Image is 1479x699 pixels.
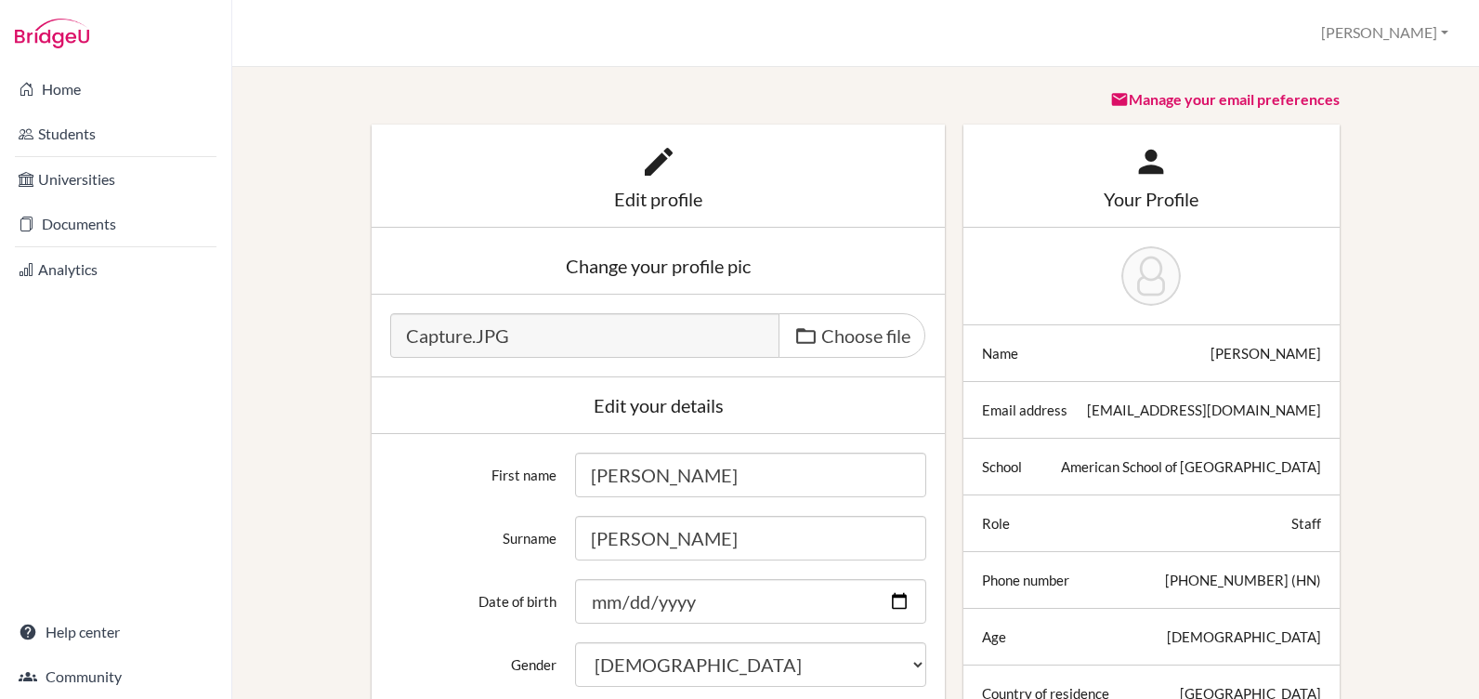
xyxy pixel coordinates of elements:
[4,658,228,695] a: Community
[381,642,566,674] label: Gender
[1291,514,1321,533] div: Staff
[1121,246,1181,306] img: Yolanda Aviles
[390,190,926,208] div: Edit profile
[4,205,228,243] a: Documents
[4,251,228,288] a: Analytics
[390,257,926,275] div: Change your profile pic
[4,161,228,198] a: Universities
[821,324,910,347] span: Choose file
[1087,401,1321,419] div: [EMAIL_ADDRESS][DOMAIN_NAME]
[982,190,1321,208] div: Your Profile
[982,457,1022,476] div: School
[4,71,228,108] a: Home
[1211,344,1321,363] div: [PERSON_NAME]
[982,514,1010,533] div: Role
[982,344,1018,363] div: Name
[982,401,1067,419] div: Email address
[381,579,566,611] label: Date of birth
[381,516,566,547] label: Surname
[982,627,1006,646] div: Age
[381,453,566,484] label: First name
[4,613,228,651] a: Help center
[1313,16,1457,50] button: [PERSON_NAME]
[1165,571,1321,589] div: [PHONE_NUMBER] (HN)
[982,571,1069,589] div: Phone number
[4,115,228,152] a: Students
[1110,90,1340,108] a: Manage your email preferences
[390,396,926,415] div: Edit your details
[15,19,89,48] img: Bridge-U
[1061,457,1321,476] div: American School of [GEOGRAPHIC_DATA]
[1167,627,1321,646] div: [DEMOGRAPHIC_DATA]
